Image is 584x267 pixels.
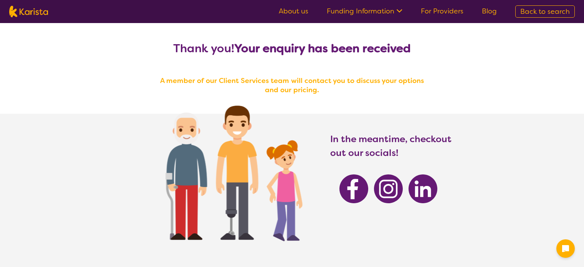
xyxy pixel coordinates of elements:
[482,7,497,16] a: Blog
[520,7,570,16] span: Back to search
[9,6,48,17] img: Karista logo
[339,174,368,203] img: Karista Facebook
[409,174,437,203] img: Karista Linkedin
[279,7,308,16] a: About us
[421,7,463,16] a: For Providers
[374,174,403,203] img: Karista Instagram
[154,76,430,95] h4: A member of our Client Services team will contact you to discuss your options and our pricing.
[142,86,319,255] img: Karista provider enquiry success
[234,41,411,56] b: Your enquiry has been received
[327,7,402,16] a: Funding Information
[330,132,452,160] h3: In the meantime, checkout out our socials!
[515,5,575,18] a: Back to search
[154,41,430,55] h2: Thank you!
